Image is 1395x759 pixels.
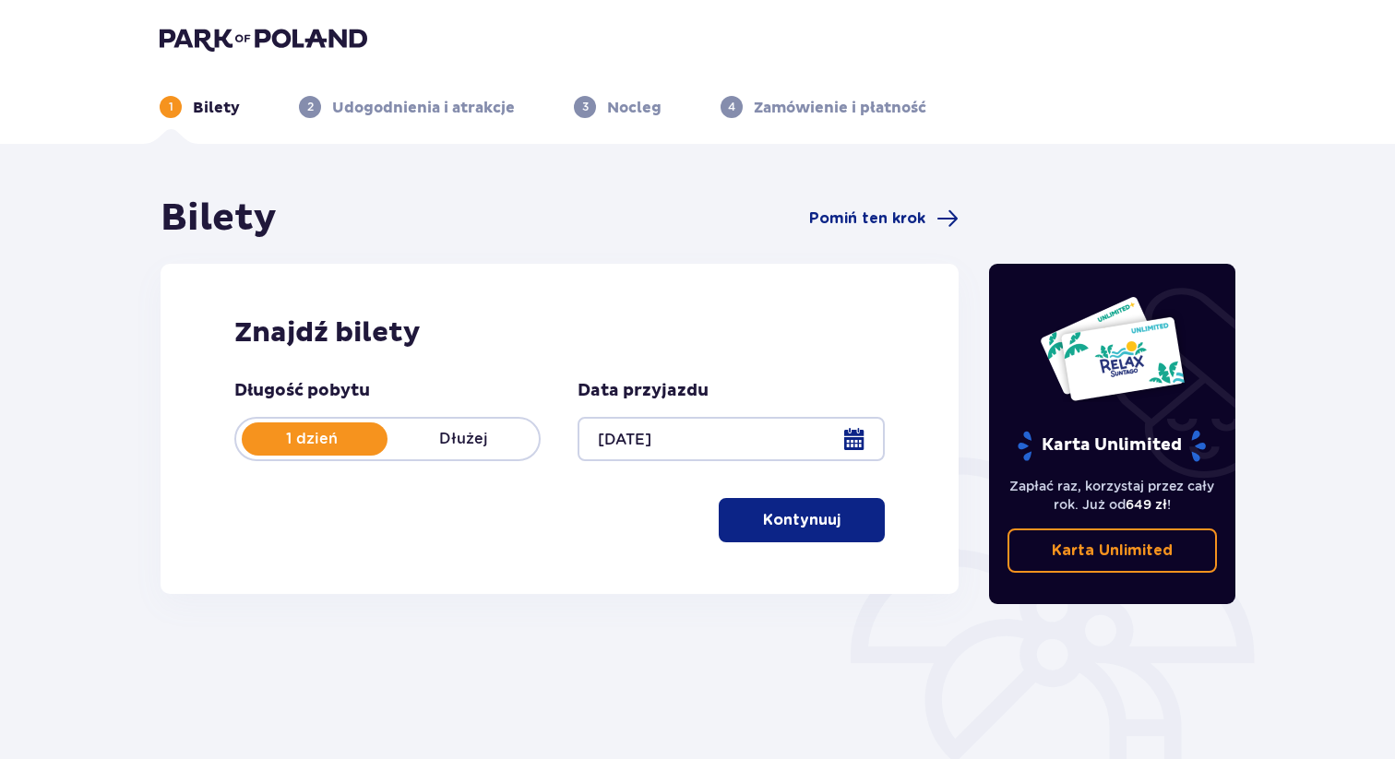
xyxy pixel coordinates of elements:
button: Kontynuuj [719,498,885,542]
span: Pomiń ten krok [809,208,925,229]
p: 3 [582,99,589,115]
h1: Bilety [161,196,277,242]
p: Zapłać raz, korzystaj przez cały rok. Już od ! [1008,477,1218,514]
img: Park of Poland logo [160,26,367,52]
p: Udogodnienia i atrakcje [332,98,515,118]
span: 649 zł [1126,497,1167,512]
h2: Znajdź bilety [234,315,885,350]
a: Pomiń ten krok [809,208,959,230]
p: Zamówienie i płatność [754,98,926,118]
p: Nocleg [607,98,662,118]
p: Kontynuuj [763,510,841,530]
p: 1 [169,99,173,115]
p: Data przyjazdu [578,380,709,402]
p: 2 [307,99,314,115]
p: Bilety [193,98,240,118]
p: 4 [728,99,735,115]
a: Karta Unlimited [1008,528,1218,573]
p: Długość pobytu [234,380,370,402]
p: Dłużej [387,429,539,449]
p: Karta Unlimited [1052,540,1173,561]
p: Karta Unlimited [1016,430,1208,462]
p: 1 dzień [236,429,387,449]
